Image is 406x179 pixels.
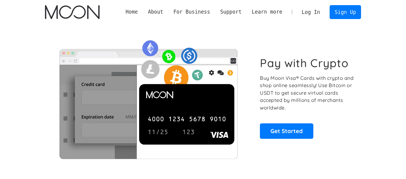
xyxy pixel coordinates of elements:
div: Support [220,8,241,16]
div: About [143,8,168,16]
a: Log In [297,5,325,19]
h1: Pay with Crypto [260,56,349,70]
div: Support [215,8,247,16]
p: Buy Moon Visa® Cards with crypto and shop online seamlessly! Use Bitcoin or USDT to get secure vi... [260,74,354,112]
a: Home [120,8,143,16]
div: About [148,8,163,16]
div: For Business [168,8,215,16]
a: home [45,5,100,19]
img: Moon Logo [45,5,100,19]
a: Get Started [260,123,313,138]
div: For Business [173,8,210,16]
img: Moon Cards let you spend your crypto anywhere Visa is accepted. [45,36,252,159]
a: Sign Up [330,5,361,19]
div: Learn more [247,8,287,16]
div: Learn more [252,8,282,16]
